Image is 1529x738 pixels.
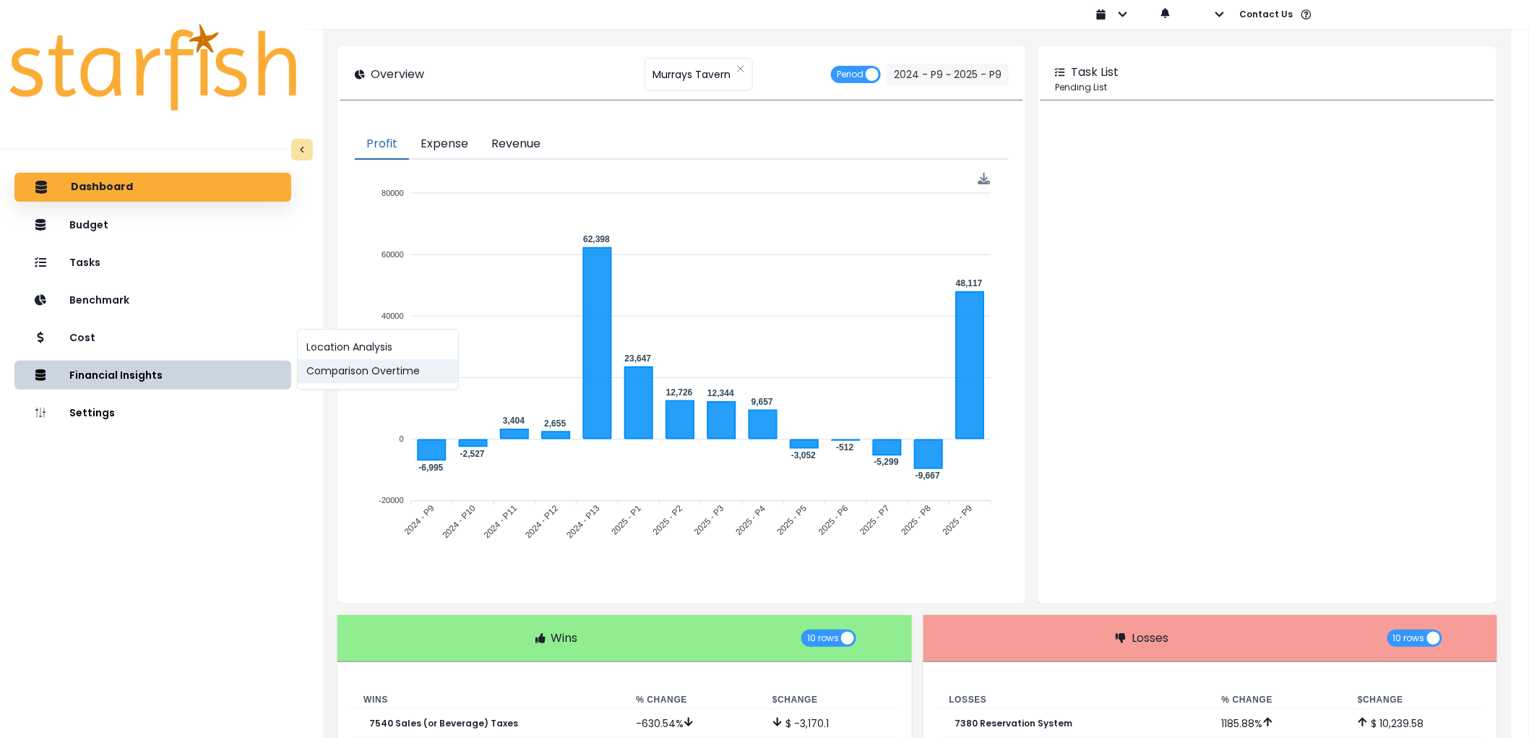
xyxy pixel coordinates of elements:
tspan: 2025 - P3 [692,503,726,537]
button: Budget [14,210,291,239]
button: Revenue [480,129,552,160]
button: Profit [355,129,409,160]
button: Benchmark [14,286,291,314]
img: Download Profit [978,173,991,185]
td: $ 10,239.58 [1346,708,1483,738]
button: Tasks [14,248,291,277]
svg: close [736,64,745,73]
tspan: 2024 - P13 [565,503,603,541]
tspan: 2025 - P4 [734,503,768,537]
span: 10 rows [1393,630,1425,647]
p: Pending List [1055,81,1480,94]
tspan: 2025 - P6 [817,503,850,537]
tspan: 0 [400,434,404,443]
p: 7380 Reservation System [955,718,1073,729]
tspan: 2024 - P10 [441,503,478,541]
p: Cost [69,332,95,344]
tspan: 2025 - P7 [858,503,892,537]
button: 2024 - P9 ~ 2025 - P9 [887,64,1009,85]
td: $ -3,170.1 [761,708,897,738]
td: -630.54 % [624,708,761,738]
th: Wins [352,691,624,709]
button: Comparison Overtime [298,360,458,384]
button: Settings [14,398,291,427]
p: Overview [371,66,424,83]
tspan: 2025 - P1 [610,503,644,537]
tspan: -20000 [379,497,404,505]
td: 1185.88 % [1210,708,1347,738]
th: % Change [624,691,761,709]
tspan: 2024 - P12 [523,503,561,541]
p: Wins [551,630,578,647]
button: Cost [14,323,291,352]
span: Period [837,66,863,83]
p: Tasks [69,257,100,269]
tspan: 60000 [382,250,404,259]
tspan: 2024 - P11 [482,503,520,541]
tspan: 2025 - P5 [775,503,809,537]
tspan: 2025 - P2 [651,503,685,537]
p: Dashboard [71,181,133,194]
tspan: 40000 [382,312,404,320]
tspan: 2025 - P8 [900,503,934,537]
th: % Change [1210,691,1347,709]
th: $ Change [761,691,897,709]
p: 7540 Sales (or Beverage) Taxes [369,718,518,729]
button: Location Analysis [298,336,458,360]
button: Dashboard [14,173,291,202]
p: Benchmark [69,294,129,306]
p: Budget [69,219,108,231]
p: Task List [1071,64,1119,81]
button: Financial Insights [14,361,291,390]
span: 10 rows [807,630,839,647]
th: $ Change [1346,691,1483,709]
th: Losses [938,691,1210,709]
div: Menu [978,173,991,185]
span: Murrays Tavern [652,59,731,90]
tspan: 80000 [382,189,404,197]
p: Losses [1132,630,1168,647]
button: Expense [409,129,480,160]
tspan: 2025 - P9 [941,503,975,537]
tspan: 2024 - P9 [402,503,436,537]
button: Clear [736,61,745,76]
